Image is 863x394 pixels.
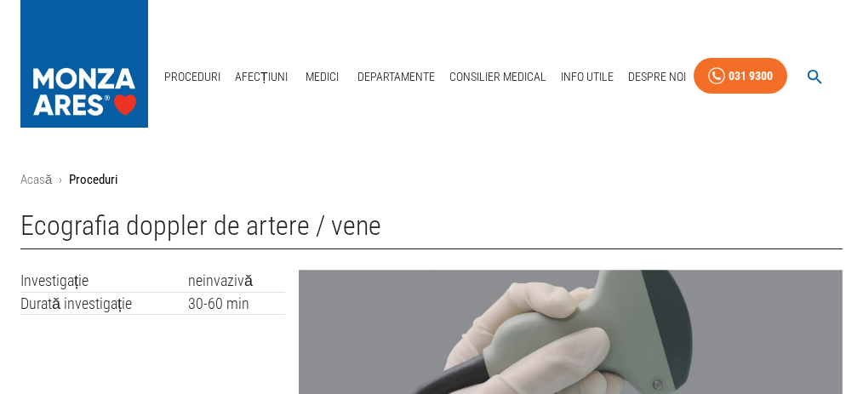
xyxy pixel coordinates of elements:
a: Medici [295,60,350,94]
a: Consilier Medical [443,60,553,94]
p: Proceduri [69,170,117,190]
td: Durată investigație [20,292,188,315]
td: Investigație [20,270,188,292]
td: 30-60 min [188,292,285,315]
td: neinvazivă [188,270,285,292]
a: Acasă [20,172,52,187]
nav: breadcrumb [20,170,843,190]
a: Proceduri [157,60,227,94]
a: Afecțiuni [228,60,294,94]
li: › [59,170,62,190]
a: Despre Noi [621,60,693,94]
h1: Ecografia doppler de artere / vene [20,210,843,249]
a: 031 9300 [694,58,787,94]
div: 031 9300 [729,66,773,87]
a: Info Utile [554,60,620,94]
a: Departamente [351,60,442,94]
